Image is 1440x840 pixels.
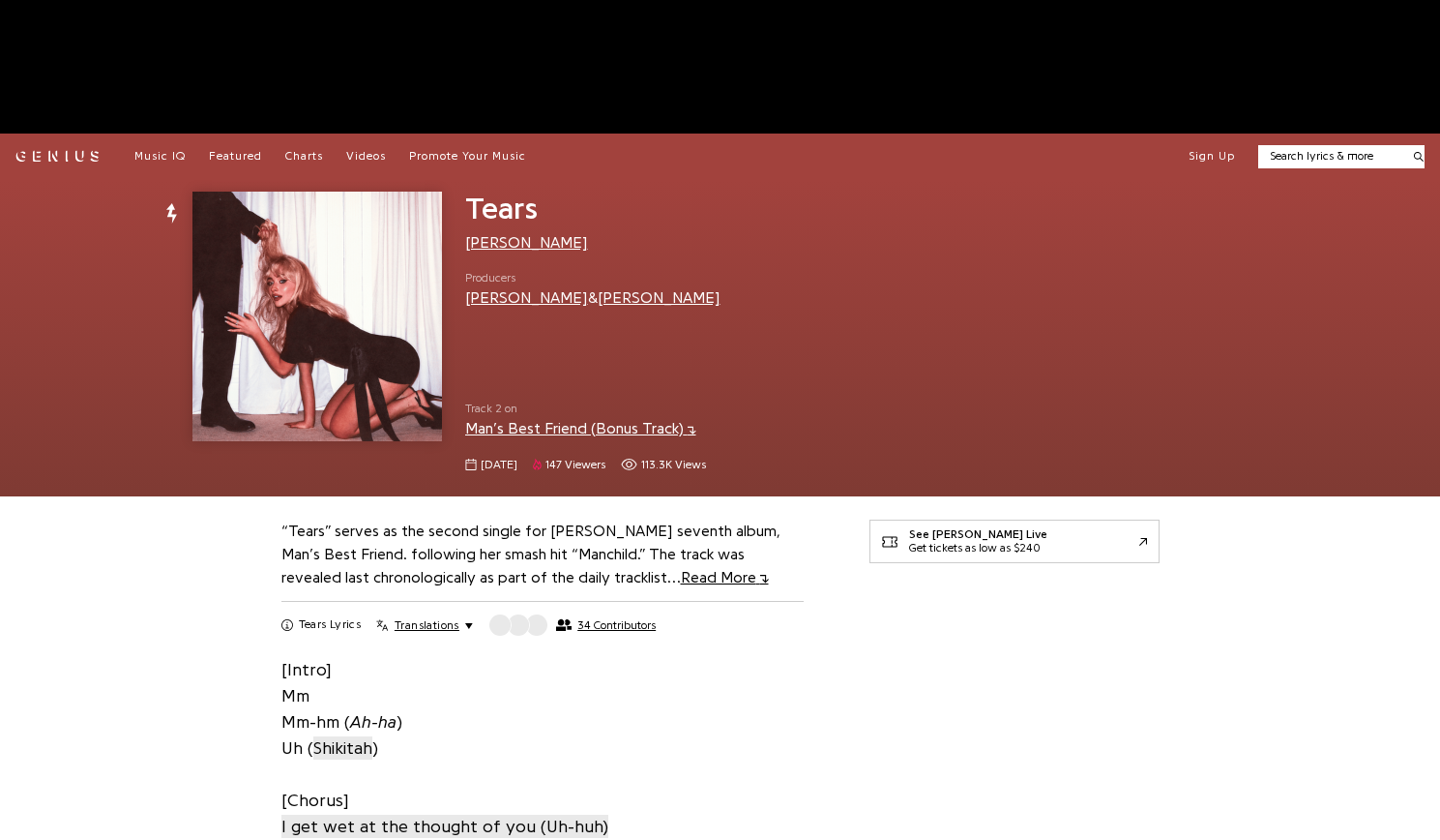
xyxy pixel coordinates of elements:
div: Get tickets as low as $240 [909,542,1047,555]
span: 147 viewers [545,457,605,473]
div: See [PERSON_NAME] Live [909,528,1047,542]
span: Music IQ [134,150,186,162]
button: 34 Contributors [488,614,656,637]
span: [DATE] [481,457,517,473]
a: “Tears” serves as the second single for [PERSON_NAME] seventh album, Man’s Best Friend. following... [281,524,780,585]
span: Charts [285,150,323,162]
a: See [PERSON_NAME] LiveGet tickets as low as $240 [869,520,1160,563]
span: Videos [346,150,386,162]
span: 34 Contributors [577,618,656,632]
span: 147 viewers [533,457,605,473]
span: Shikitah [313,736,372,760]
a: Videos [346,149,386,165]
div: & [465,287,720,310]
button: Sign Up [1189,149,1235,165]
a: Shikitah [313,735,372,761]
a: [PERSON_NAME] [598,290,720,306]
input: Search lyrics & more [1258,148,1402,165]
span: Read More [681,570,769,585]
span: Promote Your Music [409,150,526,162]
iframe: Primis Frame [869,206,870,207]
a: I get wet at the thought of you (Uh-huh) [281,813,608,839]
a: [PERSON_NAME] [465,290,588,306]
span: Tears [465,194,538,225]
a: [PERSON_NAME] [465,235,588,251]
span: Featured [209,150,262,162]
span: I get wet at the thought of you (Uh-huh) [281,815,608,838]
span: Producers [465,270,720,286]
a: Man’s Best Friend (Bonus Track) [465,421,696,436]
h2: Tears Lyrics [299,617,362,633]
a: Promote Your Music [409,149,526,165]
a: Featured [209,149,262,165]
a: Music IQ [134,149,186,165]
img: Cover art for Tears by Sabrina Carpenter [192,192,442,441]
span: 113,345 views [621,457,706,473]
span: Translations [395,617,459,633]
span: 113.3K views [641,457,706,473]
i: Ah-ha [350,713,397,731]
span: Track 2 on [465,401,838,417]
a: Charts [285,149,323,165]
button: Translations [376,617,472,633]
